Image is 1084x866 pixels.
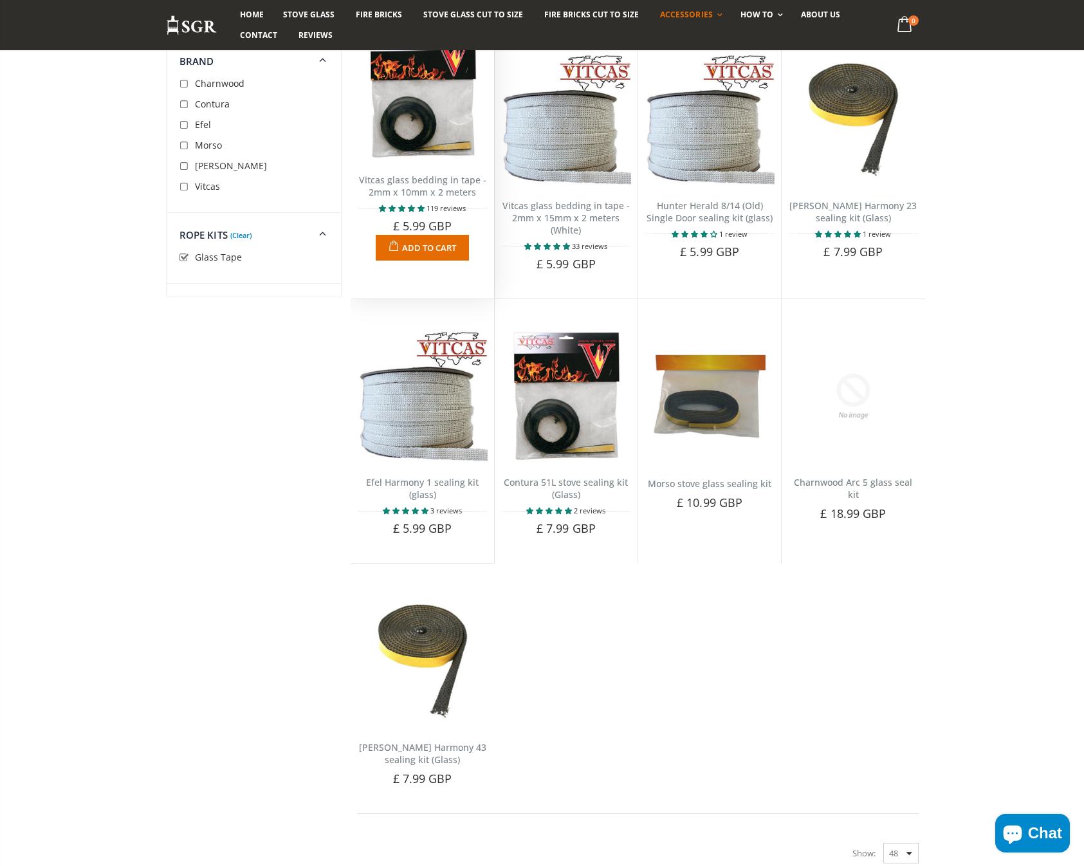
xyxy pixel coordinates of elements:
[358,596,488,726] img: Nestor Martin Harmony 43 sealing kit (Glass)
[393,771,452,786] span: £ 7.99 GBP
[283,9,335,20] span: Stove Glass
[823,244,883,259] span: £ 7.99 GBP
[359,174,486,198] a: Vitcas glass bedding in tape - 2mm x 10mm x 2 meters
[358,331,488,461] img: Vitcas stove glass bedding in tape
[273,5,344,25] a: Stove Glass
[358,29,488,159] img: Vitcas stove glass bedding in tape
[179,55,214,68] span: Brand
[427,203,466,213] span: 119 reviews
[815,229,863,239] span: 5.00 stars
[195,139,222,151] span: Morso
[179,228,228,241] span: Rope Kits
[863,229,891,239] span: 1 review
[991,814,1074,856] inbox-online-store-chat: Shopify online store chat
[240,30,277,41] span: Contact
[535,5,648,25] a: Fire Bricks Cut To Size
[423,9,523,20] span: Stove Glass Cut To Size
[794,476,912,501] a: Charnwood Arc 5 glass seal kit
[677,495,742,510] span: £ 10.99 GBP
[195,77,244,89] span: Charnwood
[537,521,596,536] span: £ 7.99 GBP
[166,15,217,36] img: Stove Glass Replacement
[195,118,211,131] span: Efel
[383,506,430,515] span: 5.00 stars
[414,5,533,25] a: Stove Glass Cut To Size
[645,331,775,461] img: Morso stove glass sealing kit
[230,234,252,237] a: (Clear)
[240,9,264,20] span: Home
[660,9,712,20] span: Accessories
[195,160,267,172] span: [PERSON_NAME]
[299,30,333,41] span: Reviews
[524,241,572,251] span: 4.88 stars
[346,5,412,25] a: Fire Bricks
[852,843,876,863] span: Show:
[801,9,840,20] span: About us
[502,199,630,236] a: Vitcas glass bedding in tape - 2mm x 15mm x 2 meters (White)
[366,476,479,501] a: Efel Harmony 1 sealing kit (glass)
[719,229,748,239] span: 1 review
[356,9,402,20] span: Fire Bricks
[230,25,287,46] a: Contact
[789,199,917,224] a: [PERSON_NAME] Harmony 23 sealing kit (Glass)
[731,5,789,25] a: How To
[740,9,773,20] span: How To
[393,521,452,536] span: £ 5.99 GBP
[359,741,486,766] a: [PERSON_NAME] Harmony 43 sealing kit (Glass)
[230,5,273,25] a: Home
[544,9,639,20] span: Fire Bricks Cut To Size
[574,506,605,515] span: 2 reviews
[402,242,456,253] span: Add to Cart
[820,506,886,521] span: £ 18.99 GBP
[672,229,719,239] span: 4.00 stars
[680,244,739,259] span: £ 5.99 GBP
[572,241,607,251] span: 33 reviews
[791,5,850,25] a: About us
[379,203,427,213] span: 4.85 stars
[393,218,452,234] span: £ 5.99 GBP
[537,256,596,272] span: £ 5.99 GBP
[650,5,728,25] a: Accessories
[195,98,230,110] span: Contura
[645,55,775,185] img: Vitcas stove glass bedding in tape
[195,251,242,263] span: Glass Tape
[504,476,628,501] a: Contura 51L stove sealing kit (Glass)
[501,331,631,461] img: Contura 51L stove glass Contura 51L stove glass bedding in tape
[501,55,631,185] img: Vitcas stove glass bedding in tape
[195,180,220,192] span: Vitcas
[526,506,574,515] span: 5.00 stars
[376,235,469,261] button: Add to Cart
[430,506,462,515] span: 3 reviews
[908,15,919,26] span: 0
[648,477,771,490] a: Morso stove glass sealing kit
[892,13,918,38] a: 0
[289,25,342,46] a: Reviews
[647,199,773,224] a: Hunter Herald 8/14 (Old) Single Door sealing kit (glass)
[788,55,918,185] img: Nestor Martin Harmony 43 sealing kit (Glass)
